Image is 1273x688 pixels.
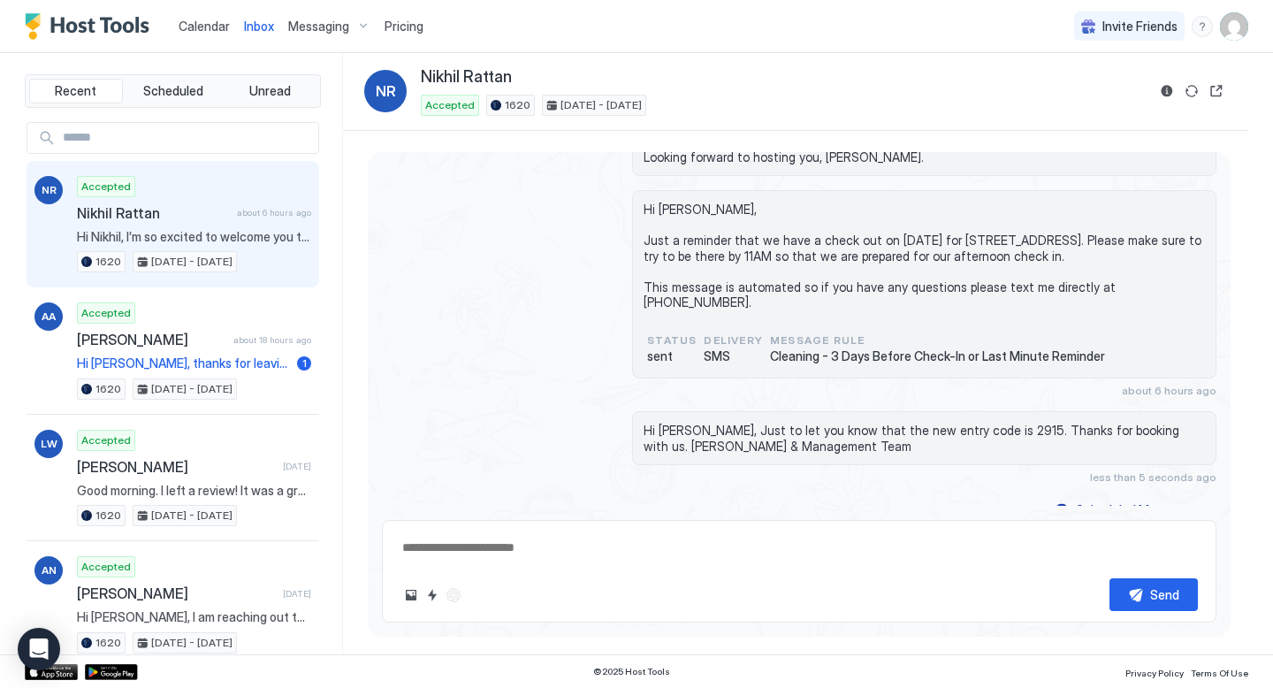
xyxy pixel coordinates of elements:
span: Calendar [179,19,230,34]
span: Nikhil Rattan [77,204,230,222]
div: tab-group [25,74,321,108]
span: Accepted [81,559,131,575]
button: Scheduled Messages [1052,498,1216,522]
span: [DATE] - [DATE] [151,635,232,651]
button: Quick reply [422,585,443,606]
a: App Store [25,664,78,680]
button: Upload image [400,585,422,606]
span: Cleaning - 3 Days Before Check-In or Last Minute Reminder [770,348,1105,364]
span: [DATE] - [DATE] [560,97,642,113]
button: Reservation information [1156,80,1178,102]
span: Invite Friends [1102,19,1178,34]
span: 1620 [95,635,121,651]
span: sent [647,348,697,364]
span: [DATE] [283,588,311,600]
span: NR [376,80,396,102]
div: Open Intercom Messenger [18,628,60,670]
span: Unread [249,83,291,99]
a: Privacy Policy [1125,662,1184,681]
span: AA [42,309,56,325]
button: Sync reservation [1181,80,1202,102]
span: [DATE] - [DATE] [151,381,232,397]
span: Accepted [81,179,131,195]
input: Input Field [56,123,318,153]
span: 1 [302,356,307,370]
span: [PERSON_NAME] [77,331,226,348]
span: Scheduled [143,83,203,99]
span: [DATE] - [DATE] [151,254,232,270]
button: Scheduled [126,79,220,103]
span: © 2025 Host Tools [593,666,670,677]
a: Google Play Store [85,664,138,680]
button: Unread [223,79,316,103]
span: Messaging [288,19,349,34]
a: Terms Of Use [1191,662,1248,681]
div: User profile [1220,12,1248,41]
span: Nikhil Rattan [421,67,512,88]
span: [PERSON_NAME] [77,458,276,476]
span: Recent [55,83,96,99]
span: Accepted [81,432,131,448]
button: Recent [29,79,123,103]
span: NR [42,182,57,198]
span: AN [42,562,57,578]
div: Scheduled Messages [1076,501,1196,519]
span: Accepted [425,97,475,113]
span: about 18 hours ago [233,334,311,346]
span: 1620 [505,97,530,113]
span: 1620 [95,381,121,397]
span: Terms Of Use [1191,668,1248,678]
a: Host Tools Logo [25,13,157,40]
span: Message Rule [770,333,1105,348]
span: Hi [PERSON_NAME], Just a reminder that we have a check out on [DATE] for [STREET_ADDRESS]. Please... [644,202,1205,310]
span: Hi [PERSON_NAME], I am reaching out to confirm your reservation and to let you know that I am so ... [77,609,311,625]
span: about 6 hours ago [237,207,311,218]
span: [DATE] [283,461,311,472]
span: 1620 [95,254,121,270]
a: Inbox [244,17,274,35]
div: menu [1192,16,1213,37]
span: Pricing [385,19,423,34]
span: Good morning. I left a review! It was a great place. Thank you! [77,483,311,499]
span: Delivery [704,333,763,348]
span: [PERSON_NAME] [77,585,276,602]
button: Open reservation [1206,80,1227,102]
span: status [647,333,697,348]
button: Send [1109,578,1198,611]
a: Calendar [179,17,230,35]
span: SMS [704,348,763,364]
span: Hi [PERSON_NAME], thanks for leaving the place in good shape! If you have any additional good or ... [77,355,290,371]
span: 1620 [95,508,121,524]
span: LW [41,436,57,452]
span: Inbox [244,19,274,34]
span: Accepted [81,305,131,321]
span: [DATE] - [DATE] [151,508,232,524]
span: about 6 hours ago [1122,384,1216,397]
div: Send [1150,585,1179,604]
span: Privacy Policy [1125,668,1184,678]
span: less than 5 seconds ago [1090,470,1216,484]
span: Hi [PERSON_NAME], Just to let you know that the new entry code is 2915. Thanks for booking with u... [644,423,1205,454]
span: Hi Nikhil, I’m so excited to welcome you to our property! Your unique keyless Entry Code is 6893 ... [77,229,311,245]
